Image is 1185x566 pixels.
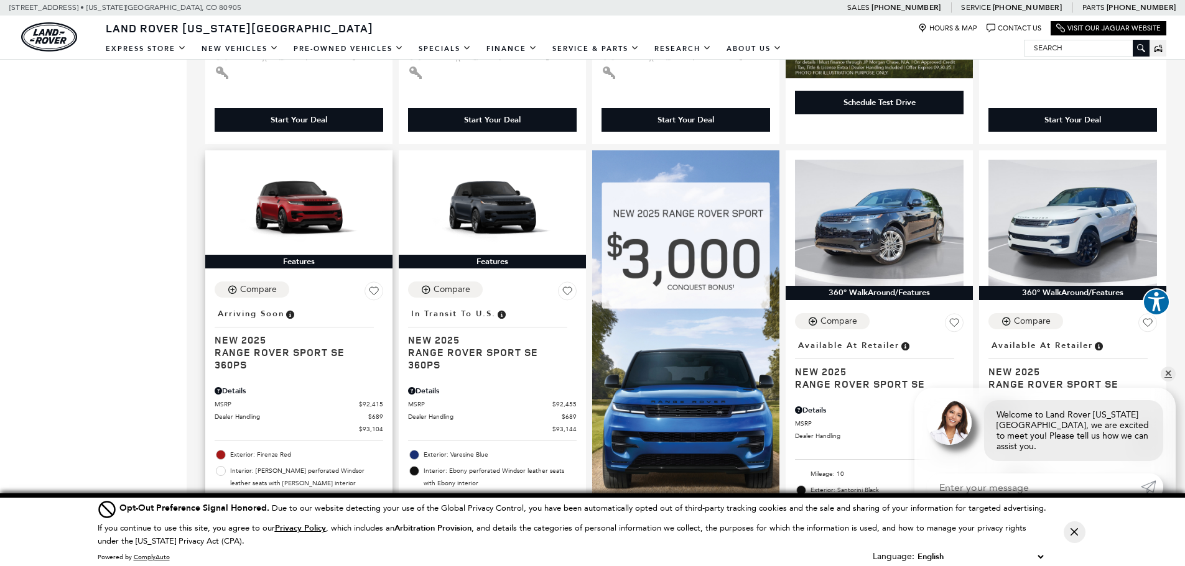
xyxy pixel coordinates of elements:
[552,399,577,409] span: $92,455
[215,281,289,298] button: Compare Vehicle
[1138,313,1157,337] button: Save Vehicle
[286,38,411,60] a: Pre-Owned Vehicles
[795,419,964,428] a: MSRP $92,735
[408,385,577,396] div: Pricing Details - Range Rover Sport SE 360PS
[9,3,241,12] a: [STREET_ADDRESS] • [US_STATE][GEOGRAPHIC_DATA], CO 80905
[408,305,577,371] a: In Transit to U.S.New 2025Range Rover Sport SE 360PS
[795,378,954,390] span: Range Rover Sport SE
[795,466,964,482] li: Mileage: 10
[545,38,647,60] a: Service & Parts
[368,412,383,421] span: $689
[408,424,577,434] a: $93,144
[795,431,949,440] span: Dealer Handling
[215,412,383,421] a: Dealer Handling $689
[1064,521,1085,543] button: Close Button
[988,313,1063,329] button: Compare Vehicle
[1107,2,1176,12] a: [PHONE_NUMBER]
[1093,339,1104,352] span: Vehicle is in stock and ready for immediate delivery. Due to demand, availability is subject to c...
[408,412,562,421] span: Dealer Handling
[795,419,939,428] span: MSRP
[411,38,479,60] a: Specials
[119,501,1046,514] div: Due to our website detecting your use of the Global Privacy Control, you have been automatically ...
[230,465,383,490] span: Interior: [PERSON_NAME] perforated Windsor leather seats with [PERSON_NAME] interior
[795,365,954,378] span: New 2025
[408,412,577,421] a: Dealer Handling $689
[98,38,194,60] a: EXPRESS STORE
[786,286,973,299] div: 360° WalkAround/Features
[558,281,577,305] button: Save Vehicle
[394,523,472,534] strong: Arbitration Provision
[987,24,1041,33] a: Contact Us
[359,424,383,434] span: $93,104
[408,399,552,409] span: MSRP
[795,313,870,329] button: Compare Vehicle
[479,38,545,60] a: Finance
[988,108,1157,132] div: Start Your Deal
[988,378,1148,390] span: Range Rover Sport SE
[1044,114,1101,126] div: Start Your Deal
[795,91,964,114] div: Schedule Test Drive
[215,385,383,396] div: Pricing Details - Range Rover Sport SE 360PS
[873,552,914,561] div: Language:
[1141,473,1163,501] a: Submit
[98,554,170,561] div: Powered by
[899,339,911,352] span: Vehicle is in stock and ready for immediate delivery. Due to demand, availability is subject to c...
[408,346,567,371] span: Range Rover Sport SE 360PS
[843,97,916,108] div: Schedule Test Drive
[464,114,521,126] div: Start Your Deal
[230,449,383,461] span: Exterior: Firenze Red
[215,399,359,409] span: MSRP
[106,21,373,35] span: Land Rover [US_STATE][GEOGRAPHIC_DATA]
[271,114,327,126] div: Start Your Deal
[1082,3,1105,12] span: Parts
[658,114,714,126] div: Start Your Deal
[820,316,857,327] div: Compare
[215,108,383,132] div: Start Your Deal
[275,523,326,534] u: Privacy Policy
[647,38,719,60] a: Research
[795,431,964,440] a: Dealer Handling $689
[552,424,577,434] span: $93,144
[218,307,284,321] span: Arriving Soon
[98,523,1026,545] p: If you continue to use this site, you agree to our , which includes an , and details the categori...
[927,473,1141,501] input: Enter your message
[602,67,616,76] span: Keyless Entry
[602,108,770,132] div: Start Your Deal
[795,444,964,453] a: $93,424
[871,2,941,12] a: [PHONE_NUMBER]
[215,334,374,346] span: New 2025
[98,38,789,60] nav: Main Navigation
[365,281,383,305] button: Save Vehicle
[215,160,383,254] img: 2025 LAND ROVER Range Rover Sport SE 360PS
[988,160,1157,286] img: 2025 LAND ROVER Range Rover Sport SE
[993,2,1062,12] a: [PHONE_NUMBER]
[795,404,964,416] div: Pricing Details - Range Rover Sport SE
[98,21,381,35] a: Land Rover [US_STATE][GEOGRAPHIC_DATA]
[215,346,374,371] span: Range Rover Sport SE 360PS
[988,337,1157,390] a: Available at RetailerNew 2025Range Rover Sport SE
[918,24,977,33] a: Hours & Map
[408,399,577,409] a: MSRP $92,455
[795,337,964,390] a: Available at RetailerNew 2025Range Rover Sport SE
[408,67,423,76] span: Keyless Entry
[408,108,577,132] div: Start Your Deal
[215,424,383,434] a: $93,104
[1143,288,1170,316] button: Explore your accessibility options
[562,412,577,421] span: $689
[359,399,383,409] span: $92,415
[1056,24,1161,33] a: Visit Our Jaguar Website
[847,3,870,12] span: Sales
[719,38,789,60] a: About Us
[194,38,286,60] a: New Vehicles
[795,160,964,286] img: 2025 LAND ROVER Range Rover Sport SE
[215,305,383,371] a: Arriving SoonNew 2025Range Rover Sport SE 360PS
[1143,288,1170,318] aside: Accessibility Help Desk
[811,484,964,496] span: Exterior: Santorini Black
[798,339,899,352] span: Available at Retailer
[1025,40,1149,55] input: Search
[424,465,577,490] span: Interior: Ebony perforated Windsor leather seats with Ebony interior
[424,449,577,461] span: Exterior: Varesine Blue
[408,281,483,298] button: Compare Vehicle
[914,550,1046,564] select: Language Select
[927,400,972,445] img: Agent profile photo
